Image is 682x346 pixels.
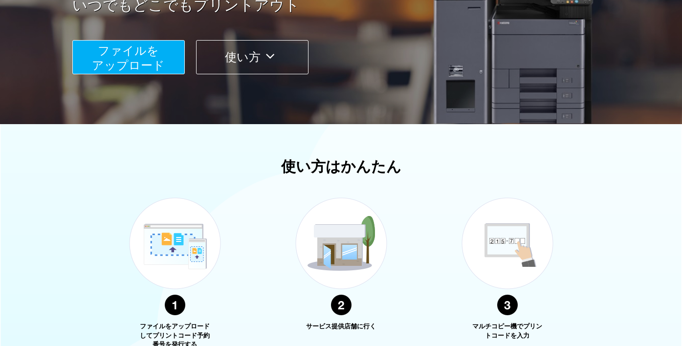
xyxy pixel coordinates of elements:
span: ファイルを ​​アップロード [92,44,165,72]
button: 使い方 [196,40,308,74]
p: マルチコピー機でプリントコードを入力 [471,322,544,340]
p: サービス提供店舗に行く [305,322,378,331]
button: ファイルを​​アップロード [72,40,185,74]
